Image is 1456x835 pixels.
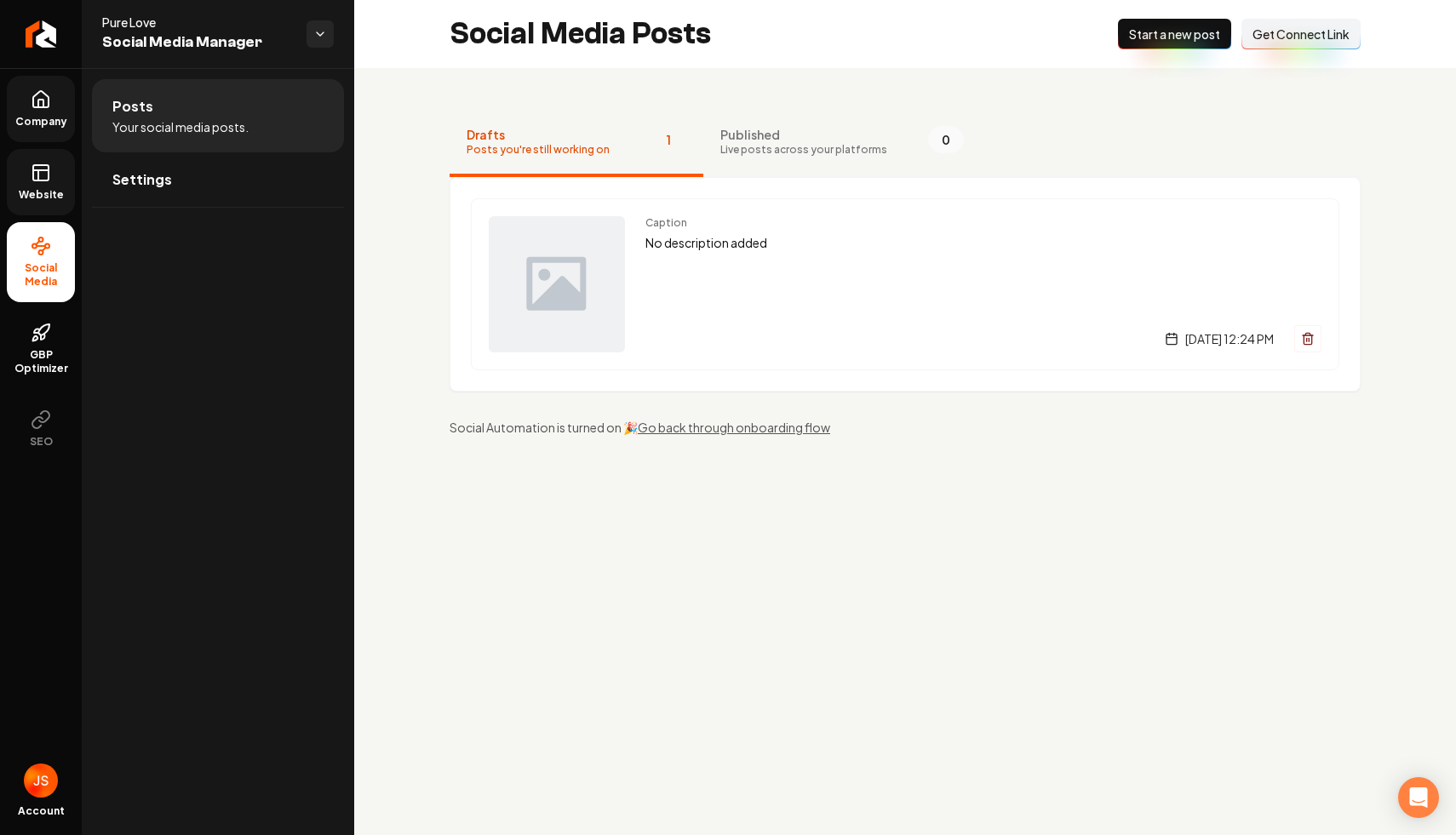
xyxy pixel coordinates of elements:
[26,20,57,48] img: Rebolt Logo
[7,396,75,462] button: SEO
[112,118,249,135] span: Your social media posts.
[9,115,74,129] span: Company
[450,420,638,435] span: Social Automation is turned on 🎉
[24,764,58,798] button: Open user button
[1253,26,1350,43] span: Get Connect Link
[720,126,887,143] span: Published
[638,420,830,435] a: Go back through onboarding flow
[450,109,1361,177] nav: Tabs
[112,169,172,190] span: Settings
[1129,26,1220,43] span: Start a new post
[102,31,293,54] span: Social Media Manager
[471,198,1339,370] a: Post previewCaptionNo description added[DATE] 12:24 PM
[7,76,75,142] a: Company
[24,764,58,798] img: James Shamoun
[1185,330,1274,347] span: [DATE] 12:24 PM
[1241,19,1361,49] button: Get Connect Link
[450,109,703,177] button: DraftsPosts you're still working on1
[12,188,71,202] span: Website
[1398,777,1439,818] div: Open Intercom Messenger
[7,348,75,375] span: GBP Optimizer
[467,143,610,157] span: Posts you're still working on
[467,126,610,143] span: Drafts
[18,804,65,818] span: Account
[489,216,625,352] img: Post preview
[92,152,344,207] a: Settings
[23,435,60,449] span: SEO
[645,216,1321,230] span: Caption
[651,126,686,153] span: 1
[7,149,75,215] a: Website
[1118,19,1231,49] button: Start a new post
[7,309,75,389] a: GBP Optimizer
[7,261,75,289] span: Social Media
[928,126,964,153] span: 0
[450,17,711,51] h2: Social Media Posts
[112,96,153,117] span: Posts
[102,14,293,31] span: Pure Love
[720,143,887,157] span: Live posts across your platforms
[645,233,1321,253] p: No description added
[703,109,981,177] button: PublishedLive posts across your platforms0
